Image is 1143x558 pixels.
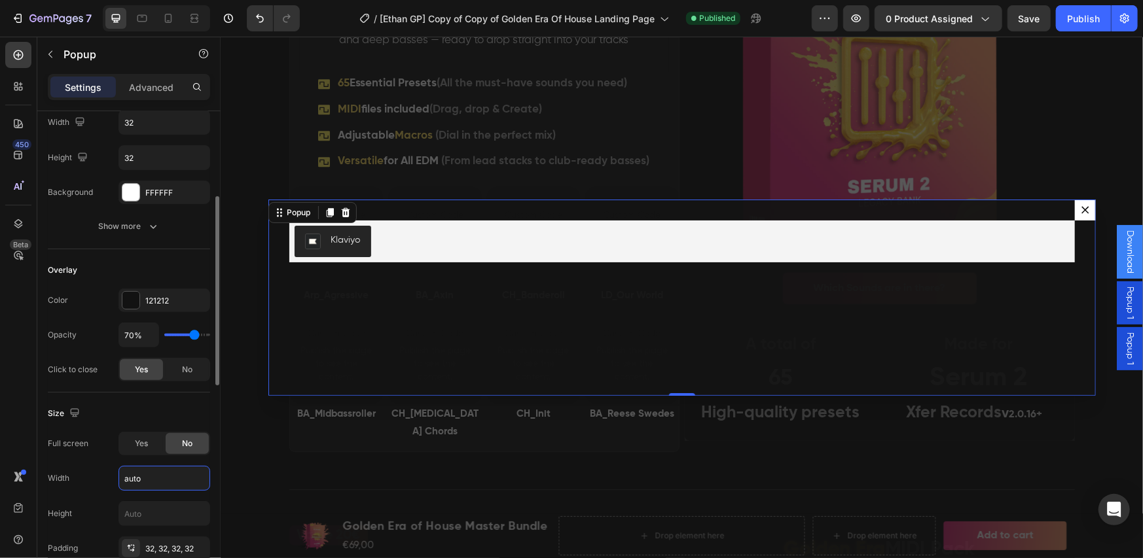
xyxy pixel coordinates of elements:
[1067,12,1100,26] div: Publish
[380,12,655,26] span: [Ethan GP] Copy of Copy of Golden Era Of House Landing Page
[48,508,72,519] div: Height
[145,295,207,307] div: 121212
[48,438,88,449] div: Full screen
[48,163,875,359] div: Dialog content
[374,12,377,26] span: /
[875,5,1002,31] button: 0 product assigned
[63,46,175,62] p: Popup
[119,466,209,490] input: Auto
[48,186,93,198] div: Background
[182,438,192,449] span: No
[5,5,98,31] button: 7
[64,170,93,182] div: Popup
[135,438,148,449] span: Yes
[48,364,98,375] div: Click to close
[1019,13,1040,24] span: Save
[86,10,92,26] p: 7
[135,364,148,375] span: Yes
[119,111,209,134] input: Auto
[48,405,82,423] div: Size
[699,12,735,24] span: Published
[74,189,151,220] button: Klaviyo
[48,215,210,238] button: Show more
[99,220,160,233] div: Show more
[221,37,1143,558] iframe: To enrich screen reader interactions, please activate Accessibility in Grammarly extension settings
[48,149,90,167] div: Height
[48,264,77,276] div: Overlay
[182,364,192,375] span: No
[247,5,300,31] div: Undo/Redo
[129,80,173,94] p: Advanced
[119,502,209,525] input: Auto
[10,239,31,250] div: Beta
[84,197,100,213] img: Klaviyo.png
[1098,494,1130,525] div: Open Intercom Messenger
[12,139,31,150] div: 450
[903,194,916,237] span: Download
[48,163,875,359] div: Dialog body
[48,329,77,341] div: Opacity
[119,323,158,347] input: Auto
[903,296,916,328] span: Popup 1
[48,472,69,484] div: Width
[886,12,973,26] span: 0 product assigned
[65,80,101,94] p: Settings
[1056,5,1111,31] button: Publish
[119,146,209,169] input: Auto
[145,187,207,199] div: FFFFFF
[903,250,916,283] span: Popup 1
[1007,5,1051,31] button: Save
[48,294,68,306] div: Color
[145,543,207,555] div: 32, 32, 32, 32
[111,197,140,211] div: Klaviyo
[48,114,88,131] div: Width
[48,542,78,554] div: Padding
